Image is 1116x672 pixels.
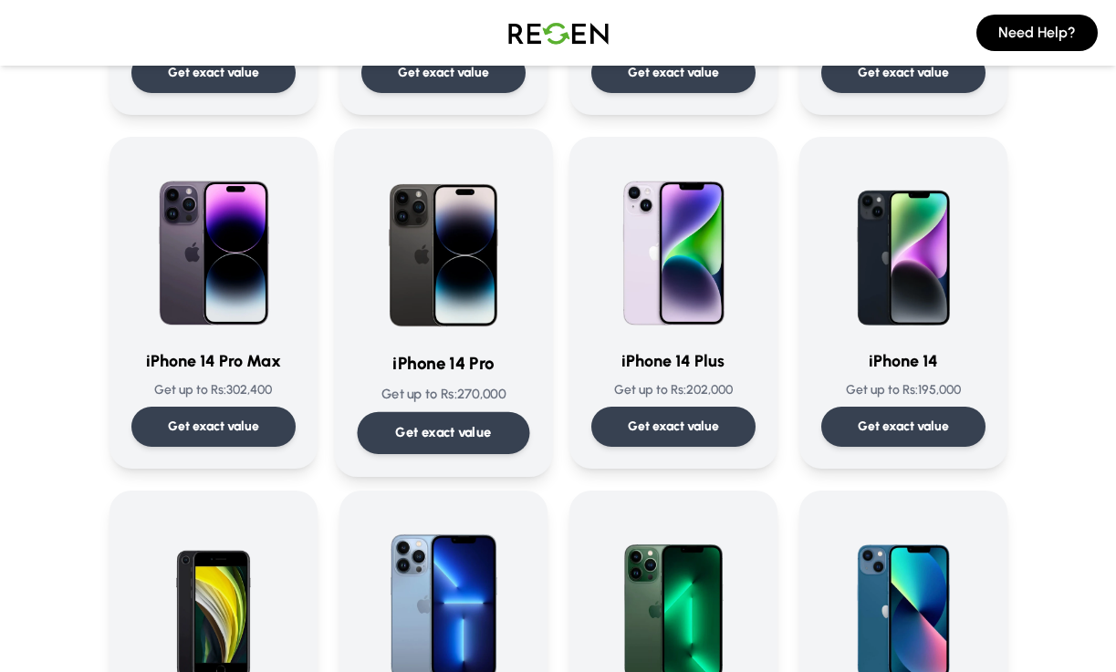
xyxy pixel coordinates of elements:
p: Get exact value [628,64,719,82]
img: iPhone 14 Plus [591,159,756,334]
h3: iPhone 14 Pro [357,351,529,377]
p: Get exact value [628,418,719,436]
p: Get exact value [168,418,259,436]
p: Get up to Rs: 202,000 [591,381,756,399]
p: Get up to Rs: 302,400 [131,381,296,399]
p: Get exact value [858,418,949,436]
img: iPhone 14 Pro Max [131,159,296,334]
p: Get exact value [858,64,949,82]
img: iPhone 14 [821,159,986,334]
img: iPhone 14 Pro [357,151,529,336]
img: Logo [495,7,622,58]
p: Get up to Rs: 270,000 [357,385,529,404]
button: Need Help? [976,15,1098,51]
h3: iPhone 14 Plus [591,348,756,374]
p: Get exact value [398,64,489,82]
p: Get up to Rs: 195,000 [821,381,986,399]
h3: iPhone 14 [821,348,986,374]
p: Get exact value [168,64,259,82]
p: Get exact value [395,423,491,442]
h3: iPhone 14 Pro Max [131,348,296,374]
